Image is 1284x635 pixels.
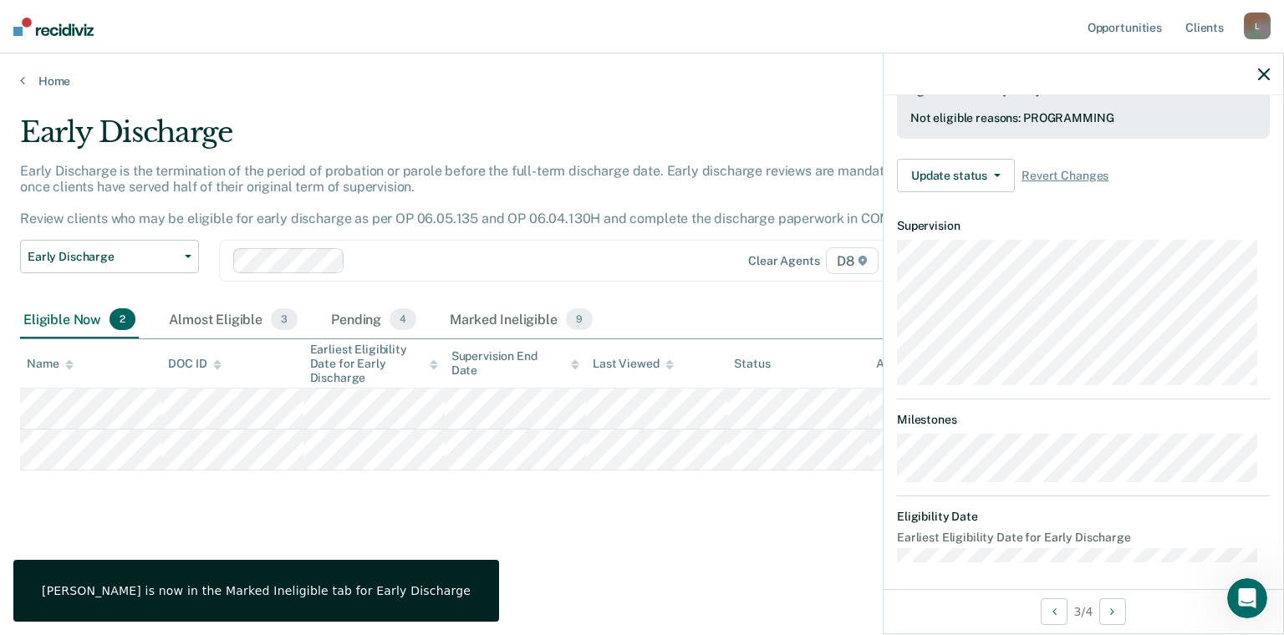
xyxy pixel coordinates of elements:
button: Next Opportunity [1099,598,1126,625]
div: Not eligible reasons: PROGRAMMING [910,111,1256,125]
div: Pending [328,302,420,338]
dt: Milestones [897,413,1270,427]
div: Status [734,357,770,371]
span: D8 [826,247,879,274]
div: L [1244,13,1271,39]
div: Clear agents [748,254,819,268]
div: [PERSON_NAME] is now in the Marked Ineligible tab for Early Discharge [42,583,471,598]
span: 4 [390,308,416,330]
span: Early Discharge [28,250,178,264]
div: Last Viewed [593,357,674,371]
p: Early Discharge is the termination of the period of probation or parole before the full-term disc... [20,163,981,227]
div: Supervision End Date [451,349,579,378]
div: Assigned to [876,357,955,371]
span: Revert Changes [1022,169,1108,183]
button: Update status [897,159,1015,192]
span: 9 [566,308,593,330]
div: Eligible Now [20,302,139,338]
span: 3 [271,308,298,330]
iframe: Intercom live chat [1227,578,1267,618]
dt: Earliest Eligibility Date for Early Discharge [897,531,1270,545]
button: Previous Opportunity [1041,598,1067,625]
div: 3 / 4 [884,589,1283,633]
div: Almost Eligible [166,302,301,338]
a: Home [20,74,1264,89]
div: Marked Ineligible [446,302,596,338]
dt: Eligibility Date [897,510,1270,524]
dt: Supervision [897,219,1270,233]
div: Early Discharge [20,115,983,163]
img: Recidiviz [13,18,94,36]
span: 2 [110,308,135,330]
div: Name [27,357,74,371]
div: DOC ID [168,357,222,371]
div: Earliest Eligibility Date for Early Discharge [310,343,438,384]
